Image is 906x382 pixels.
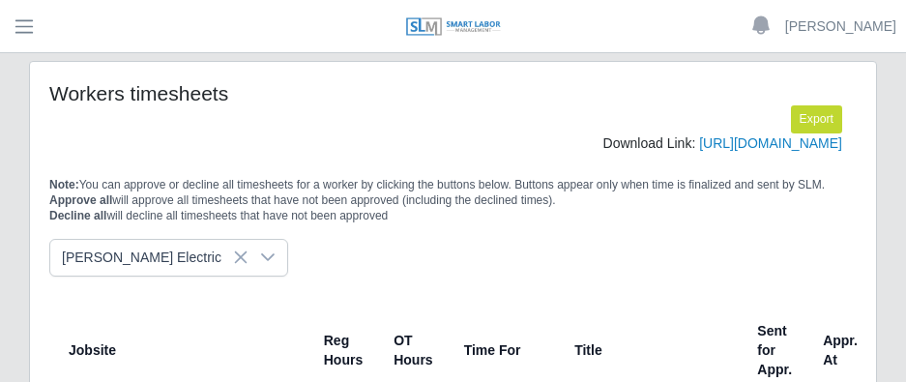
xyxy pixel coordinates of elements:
[49,209,106,222] span: Decline all
[791,105,842,132] button: Export
[49,178,79,191] span: Note:
[50,240,248,276] span: Stansell Electric
[49,81,368,105] h4: Workers timesheets
[699,135,842,151] a: [URL][DOMAIN_NAME]
[64,133,842,154] div: Download Link:
[785,16,896,37] a: [PERSON_NAME]
[49,177,857,223] p: You can approve or decline all timesheets for a worker by clicking the buttons below. Buttons app...
[49,193,112,207] span: Approve all
[405,16,502,38] img: SLM Logo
